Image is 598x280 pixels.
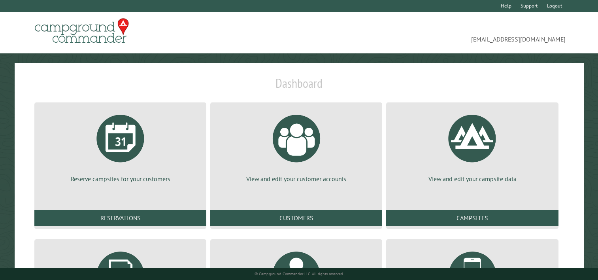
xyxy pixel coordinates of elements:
a: Reservations [34,210,206,226]
a: Campsites [386,210,558,226]
h1: Dashboard [32,76,566,97]
a: Customers [210,210,382,226]
p: View and edit your campsite data [396,174,549,183]
a: View and edit your customer accounts [220,109,373,183]
a: Reserve campsites for your customers [44,109,197,183]
img: Campground Commander [32,15,131,46]
p: View and edit your customer accounts [220,174,373,183]
p: Reserve campsites for your customers [44,174,197,183]
a: View and edit your campsite data [396,109,549,183]
small: © Campground Commander LLC. All rights reserved. [255,271,344,276]
span: [EMAIL_ADDRESS][DOMAIN_NAME] [299,22,566,44]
